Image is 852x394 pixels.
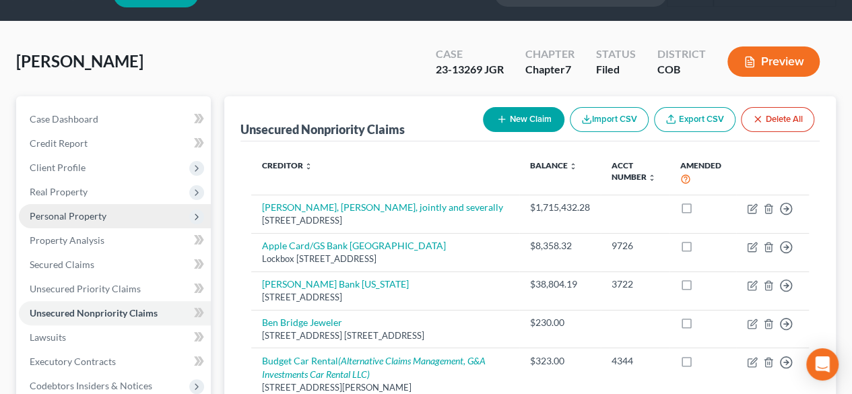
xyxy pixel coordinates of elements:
i: unfold_more [304,162,313,170]
div: $38,804.19 [530,277,590,291]
button: Delete All [741,107,814,132]
span: Secured Claims [30,259,94,270]
i: unfold_more [648,174,656,182]
div: 3722 [612,277,659,291]
a: Executory Contracts [19,350,211,374]
div: Filed [596,62,636,77]
div: $230.00 [530,316,590,329]
div: 23-13269 JGR [436,62,504,77]
div: [STREET_ADDRESS] [STREET_ADDRESS] [262,329,509,342]
div: Chapter [525,46,575,62]
a: Lawsuits [19,325,211,350]
div: District [657,46,706,62]
span: Case Dashboard [30,113,98,125]
div: [STREET_ADDRESS] [262,214,509,227]
div: $8,358.32 [530,239,590,253]
a: Export CSV [654,107,735,132]
span: Codebtors Insiders & Notices [30,380,152,391]
a: Balance unfold_more [530,160,577,170]
span: Credit Report [30,137,88,149]
span: Personal Property [30,210,106,222]
span: Unsecured Nonpriority Claims [30,307,158,319]
button: Preview [727,46,820,77]
div: Case [436,46,504,62]
button: New Claim [483,107,564,132]
a: Creditor unfold_more [262,160,313,170]
div: $1,715,432.28 [530,201,590,214]
div: Open Intercom Messenger [806,348,839,381]
a: [PERSON_NAME] Bank [US_STATE] [262,278,409,290]
button: Import CSV [570,107,649,132]
a: Unsecured Nonpriority Claims [19,301,211,325]
div: COB [657,62,706,77]
a: [PERSON_NAME], [PERSON_NAME], jointly and severally [262,201,503,213]
a: Budget Car Rental(Alternative Claims Management, G&A Investments Car Rental LLC) [262,355,486,380]
span: [PERSON_NAME] [16,51,143,71]
span: Client Profile [30,162,86,173]
i: unfold_more [569,162,577,170]
span: 7 [565,63,571,75]
a: Case Dashboard [19,107,211,131]
div: Lockbox [STREET_ADDRESS] [262,253,509,265]
div: 4344 [612,354,659,368]
i: (Alternative Claims Management, G&A Investments Car Rental LLC) [262,355,486,380]
span: Unsecured Priority Claims [30,283,141,294]
a: Unsecured Priority Claims [19,277,211,301]
a: Apple Card/GS Bank [GEOGRAPHIC_DATA] [262,240,446,251]
span: Property Analysis [30,234,104,246]
a: Ben Bridge Jeweler [262,317,342,328]
th: Amended [669,152,736,195]
span: Lawsuits [30,331,66,343]
div: Chapter [525,62,575,77]
div: 9726 [612,239,659,253]
div: [STREET_ADDRESS] [262,291,509,304]
div: [STREET_ADDRESS][PERSON_NAME] [262,381,509,394]
span: Real Property [30,186,88,197]
a: Property Analysis [19,228,211,253]
a: Acct Number unfold_more [612,160,656,182]
div: $323.00 [530,354,590,368]
a: Secured Claims [19,253,211,277]
span: Executory Contracts [30,356,116,367]
div: Unsecured Nonpriority Claims [240,121,405,137]
div: Status [596,46,636,62]
a: Credit Report [19,131,211,156]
